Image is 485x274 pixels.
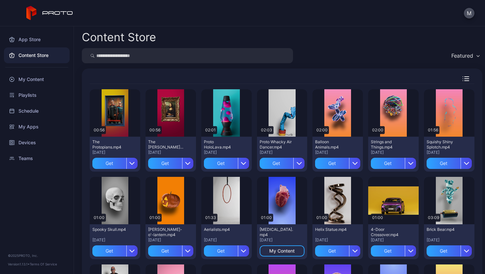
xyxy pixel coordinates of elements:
div: Squishy Shiny Splotch.mp4 [427,139,463,150]
button: Get [371,158,416,169]
button: Get [427,245,472,257]
span: Version 1.13.1 • [8,262,30,266]
div: Get [427,158,461,169]
button: My Content [260,245,305,257]
div: [DATE] [260,237,305,243]
div: © 2025 PROTO, Inc. [8,253,66,258]
button: Featured [448,48,482,63]
div: 4-Door Crossover.mp4 [371,227,407,237]
div: The Protopians.mp4 [92,139,129,150]
button: M [464,8,474,18]
div: Brick Bear.mp4 [427,227,463,232]
div: [DATE] [148,150,193,155]
a: Devices [4,135,70,151]
div: [DATE] [260,150,305,155]
div: Helix Statue.mp4 [315,227,351,232]
button: Get [260,158,305,169]
button: Get [148,245,193,257]
div: [DATE] [427,237,472,243]
div: [DATE] [427,150,472,155]
div: My Content [269,248,295,254]
div: [DATE] [371,237,416,243]
div: Human Heart.mp4 [260,227,296,237]
div: Get [92,245,126,257]
div: Strings and Things.mp4 [371,139,407,150]
div: Aerialists.mp4 [204,227,240,232]
div: Get [315,245,349,257]
button: Get [315,245,360,257]
div: Spooky Skull.mp4 [92,227,129,232]
div: [DATE] [371,150,416,155]
a: My Content [4,71,70,87]
div: [DATE] [204,237,249,243]
a: Terms Of Service [30,262,57,266]
a: App Store [4,32,70,47]
div: Get [148,158,182,169]
div: Content Store [82,32,156,43]
div: Get [371,158,405,169]
button: Get [427,158,472,169]
div: [DATE] [315,237,360,243]
div: [DATE] [92,237,138,243]
div: Featured [451,52,473,59]
div: Proto HoloLava.mp4 [204,139,240,150]
button: Get [92,245,138,257]
div: [DATE] [92,150,138,155]
div: Jack-o'-lantern.mp4 [148,227,184,237]
div: Get [260,158,294,169]
a: Schedule [4,103,70,119]
button: Get [371,245,416,257]
div: Get [92,158,126,169]
a: Content Store [4,47,70,63]
a: My Apps [4,119,70,135]
div: The Mona Lisa.mp4 [148,139,184,150]
button: Get [315,158,360,169]
div: Get [315,158,349,169]
button: Get [148,158,193,169]
div: Get [371,245,405,257]
button: Get [204,158,249,169]
div: [DATE] [148,237,193,243]
div: Get [204,158,238,169]
a: Playlists [4,87,70,103]
div: [DATE] [204,150,249,155]
button: Get [204,245,249,257]
div: Get [204,245,238,257]
div: [DATE] [315,150,360,155]
div: Proto Whacky Air Dancer.mp4 [260,139,296,150]
div: Get [148,245,182,257]
div: Balloon Animals.mp4 [315,139,351,150]
button: Get [92,158,138,169]
div: Get [427,245,461,257]
a: Teams [4,151,70,166]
